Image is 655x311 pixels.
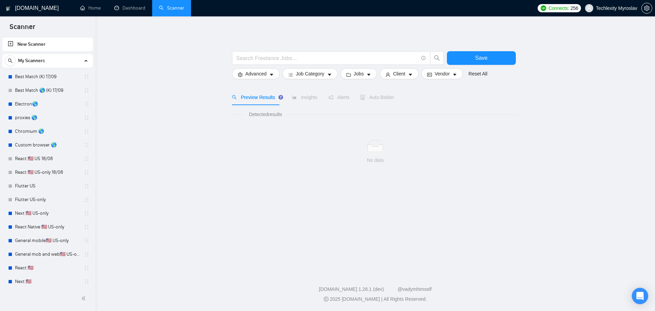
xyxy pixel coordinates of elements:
[632,288,648,304] div: Open Intercom Messenger
[587,6,592,11] span: user
[15,125,80,138] a: Chromium 🌎
[244,111,287,118] span: Detected results
[81,295,88,302] span: double-left
[421,68,463,79] button: idcardVendorcaret-down
[84,279,89,284] span: holder
[80,5,101,11] a: homeHome
[114,5,145,11] a: dashboardDashboard
[329,95,333,100] span: notification
[15,248,80,261] a: General mob and web🇺🇸 US-only - to be done
[452,72,457,77] span: caret-down
[642,5,652,11] span: setting
[346,72,351,77] span: folder
[237,156,513,164] div: No data
[84,142,89,148] span: holder
[245,70,266,77] span: Advanced
[8,38,87,51] a: New Scanner
[15,152,80,166] a: React 🇺🇸 US 18/08
[159,5,184,11] a: searchScanner
[570,4,578,12] span: 256
[84,88,89,93] span: holder
[319,286,384,292] a: [DOMAIN_NAME] 1.26.1 (dev)
[360,95,394,100] span: Auto Bidder
[427,72,432,77] span: idcard
[292,95,297,100] span: area-chart
[84,115,89,121] span: holder
[15,111,80,125] a: proxies 🌎
[641,5,652,11] a: setting
[15,207,80,220] a: Next 🇺🇸 US-only
[18,54,45,68] span: My Scanners
[421,56,426,60] span: info-circle
[278,94,284,100] div: Tooltip anchor
[101,296,650,303] div: 2025 [DOMAIN_NAME] | All Rights Reserved.
[238,72,243,77] span: setting
[393,70,405,77] span: Client
[385,72,390,77] span: user
[15,97,80,111] a: Electron🌎
[431,55,443,61] span: search
[296,70,324,77] span: Job Category
[397,286,432,292] a: @vadymhimself
[84,170,89,175] span: holder
[366,72,371,77] span: caret-down
[282,68,337,79] button: barsJob Categorycaret-down
[549,4,569,12] span: Connects:
[84,211,89,216] span: holder
[408,72,413,77] span: caret-down
[5,58,15,63] span: search
[84,101,89,107] span: holder
[430,51,444,65] button: search
[324,297,329,301] span: copyright
[360,95,365,100] span: robot
[2,38,93,51] li: New Scanner
[15,84,80,97] a: Best Match 🌎 (K) 17/09
[84,197,89,202] span: holder
[232,95,237,100] span: search
[327,72,332,77] span: caret-down
[340,68,377,79] button: folderJobscaret-down
[435,70,450,77] span: Vendor
[354,70,364,77] span: Jobs
[15,193,80,207] a: Flutter US-only
[84,224,89,230] span: holder
[4,22,41,36] span: Scanner
[15,234,80,248] a: General mobile🇺🇸 US-only
[232,68,280,79] button: settingAdvancedcaret-down
[84,129,89,134] span: holder
[541,5,546,11] img: upwork-logo.png
[84,183,89,189] span: holder
[292,95,317,100] span: Insights
[15,138,80,152] a: Custom browser 🌎
[288,72,293,77] span: bars
[15,166,80,179] a: React 🇺🇸 US-only 18/08
[641,3,652,14] button: setting
[380,68,419,79] button: userClientcaret-down
[15,275,80,288] a: Next 🇺🇸
[84,265,89,271] span: holder
[84,156,89,161] span: holder
[475,54,487,62] span: Save
[15,70,80,84] a: Best Match (K) 17/09
[6,3,11,14] img: logo
[84,252,89,257] span: holder
[236,54,418,62] input: Search Freelance Jobs...
[329,95,350,100] span: Alerts
[447,51,516,65] button: Save
[468,70,487,77] a: Reset All
[15,261,80,275] a: React 🇺🇸
[232,95,281,100] span: Preview Results
[15,179,80,193] a: Flutter US
[15,220,80,234] a: React Native 🇺🇸 US-only
[84,238,89,243] span: holder
[269,72,274,77] span: caret-down
[5,55,16,66] button: search
[84,74,89,80] span: holder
